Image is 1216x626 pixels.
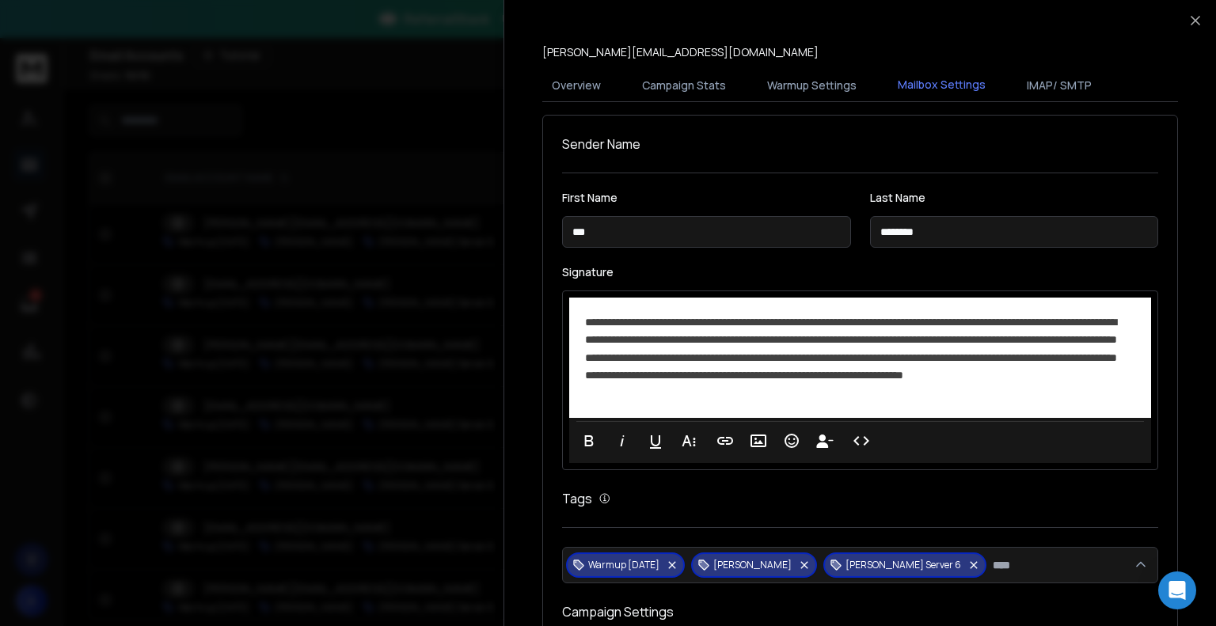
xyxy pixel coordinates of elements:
[607,425,637,457] button: Italic (Ctrl+I)
[562,602,1158,621] h1: Campaign Settings
[743,425,773,457] button: Insert Image (Ctrl+P)
[542,44,819,60] p: [PERSON_NAME][EMAIL_ADDRESS][DOMAIN_NAME]
[562,489,592,508] h1: Tags
[845,559,961,571] p: [PERSON_NAME] Server 6
[674,425,704,457] button: More Text
[588,559,659,571] p: Warmup [DATE]
[713,559,792,571] p: [PERSON_NAME]
[710,425,740,457] button: Insert Link (Ctrl+K)
[562,135,1158,154] h1: Sender Name
[640,425,671,457] button: Underline (Ctrl+U)
[574,425,604,457] button: Bold (Ctrl+B)
[633,68,735,103] button: Campaign Stats
[846,425,876,457] button: Code View
[1017,68,1101,103] button: IMAP/ SMTP
[810,425,840,457] button: Insert Unsubscribe Link
[758,68,866,103] button: Warmup Settings
[562,267,1158,278] label: Signature
[562,192,851,203] label: First Name
[888,67,995,104] button: Mailbox Settings
[870,192,1159,203] label: Last Name
[777,425,807,457] button: Emoticons
[542,68,610,103] button: Overview
[1158,571,1196,609] div: Open Intercom Messenger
